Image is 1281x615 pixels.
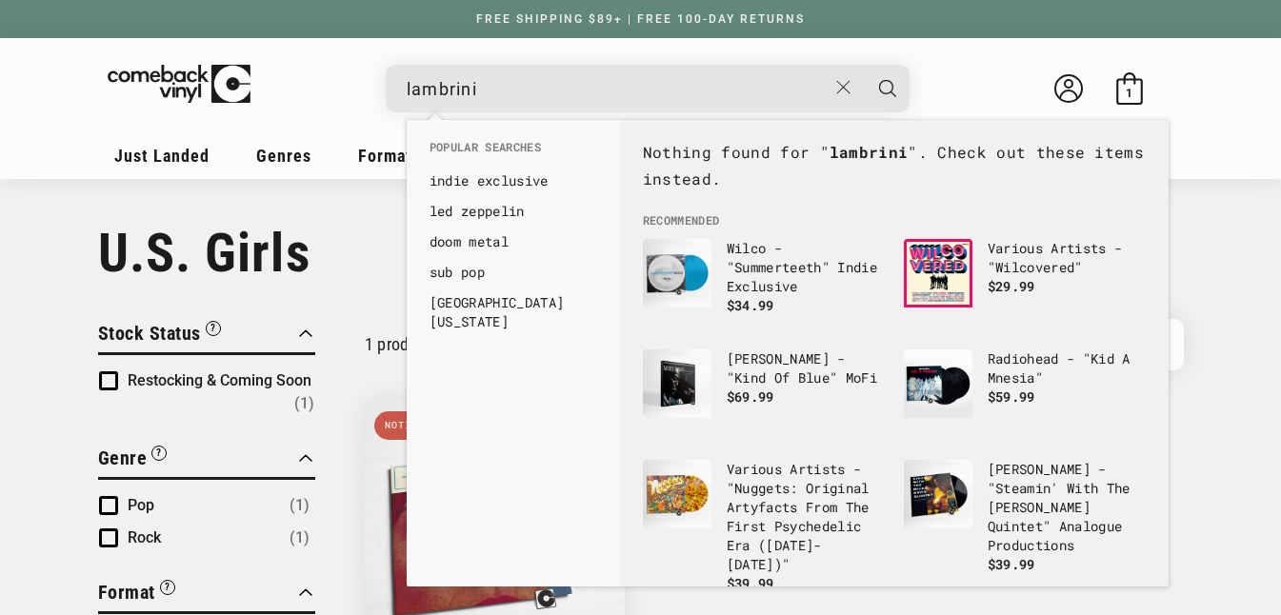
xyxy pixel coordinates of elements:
[290,526,310,549] span: Number of products: (1)
[894,340,1155,450] li: no_result_products: Radiohead - "Kid A Mnesia"
[727,296,774,314] span: $34.99
[430,232,597,251] a: doom metal
[420,166,607,196] li: no_result_suggestions: indie exclusive
[420,139,607,166] li: Popular Searches
[988,555,1035,573] span: $39.99
[430,202,597,221] a: led zeppelin
[830,142,909,162] strong: lambrini
[727,574,774,592] span: $39.99
[988,277,1035,295] span: $29.99
[643,239,885,330] a: Wilco - "Summerteeth" Indie Exclusive Wilco - "Summerteeth" Indie Exclusive $34.99
[643,139,1146,194] p: Nothing found for " ". Check out these items instead.
[643,349,885,441] a: Miles Davis - "Kind Of Blue" MoFi [PERSON_NAME] - "Kind Of Blue" MoFi $69.99
[643,460,885,593] a: Various Artists - "Nuggets: Original Artyfacts From The First Psychedelic Era (1965-1968)" Variou...
[904,349,972,418] img: Radiohead - "Kid A Mnesia"
[643,349,711,418] img: Miles Davis - "Kind Of Blue" MoFi
[633,212,1155,229] li: Recommended
[727,387,774,406] span: $69.99
[407,120,620,347] div: Popular Searches
[98,446,148,469] span: Genre
[988,349,1146,387] p: Radiohead - "Kid A Mnesia"
[365,334,431,354] p: 1 product
[420,227,607,257] li: no_result_suggestions: doom metal
[420,196,607,227] li: no_result_suggestions: led zeppelin
[988,460,1146,555] p: [PERSON_NAME] - "Steamin' With The [PERSON_NAME] Quintet" Analogue Productions
[904,460,972,528] img: Miles Davis - "Steamin' With The Miles Davis Quintet" Analogue Productions
[633,450,894,603] li: no_result_products: Various Artists - "Nuggets: Original Artyfacts From The First Psychedelic Era...
[904,349,1146,441] a: Radiohead - "Kid A Mnesia" Radiohead - "Kid A Mnesia" $59.99
[358,146,421,166] span: Formats
[643,239,711,307] img: Wilco - "Summerteeth" Indie Exclusive
[128,496,154,514] span: Pop
[430,171,597,190] a: indie exclusive
[633,229,894,340] li: no_result_products: Wilco - "Summerteeth" Indie Exclusive
[457,12,824,26] a: FREE SHIPPING $89+ | FREE 100-DAY RETURNS
[430,263,597,282] a: sub pop
[864,65,911,112] button: Search
[633,340,894,450] li: no_result_products: Miles Davis - "Kind Of Blue" MoFi
[128,528,161,546] span: Rock
[290,494,310,517] span: Number of products: (1)
[98,322,201,345] span: Stock Status
[620,120,1169,586] div: Recommended
[894,450,1155,584] li: no_result_products: Miles Davis - "Steamin' With The Miles Davis Quintet" Analogue Productions
[420,257,607,288] li: no_result_suggestions: sub pop
[904,239,1146,330] a: Various Artists - "Wilcovered" Various Artists - "Wilcovered" $29.99
[407,69,827,109] input: When autocomplete results are available use up and down arrows to review and enter to select
[727,460,885,574] p: Various Artists - "Nuggets: Original Artyfacts From The First Psychedelic Era ([DATE]-[DATE])"
[633,139,1155,213] div: No Results
[386,65,910,112] div: Search
[98,444,168,477] button: Filter by Genre
[826,67,861,109] button: Close
[114,146,210,166] span: Just Landed
[98,581,155,604] span: Format
[1126,86,1132,100] span: 1
[988,239,1146,277] p: Various Artists - "Wilcovered"
[98,222,1184,285] h1: U.S. Girls
[727,349,885,387] p: [PERSON_NAME] - "Kind Of Blue" MoFi
[256,146,311,166] span: Genres
[98,319,221,352] button: Filter by Stock Status
[904,239,972,307] img: Various Artists - "Wilcovered"
[98,578,175,611] button: Filter by Format
[727,239,885,296] p: Wilco - "Summerteeth" Indie Exclusive
[904,460,1146,574] a: Miles Davis - "Steamin' With The Miles Davis Quintet" Analogue Productions [PERSON_NAME] - "Steam...
[420,288,607,337] li: no_result_suggestions: hotel california
[294,392,314,415] span: Number of products: (1)
[128,371,311,389] span: Restocking & Coming Soon
[894,229,1155,340] li: no_result_products: Various Artists - "Wilcovered"
[988,387,1035,406] span: $59.99
[430,293,597,331] a: [GEOGRAPHIC_DATA][US_STATE]
[643,460,711,528] img: Various Artists - "Nuggets: Original Artyfacts From The First Psychedelic Era (1965-1968)"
